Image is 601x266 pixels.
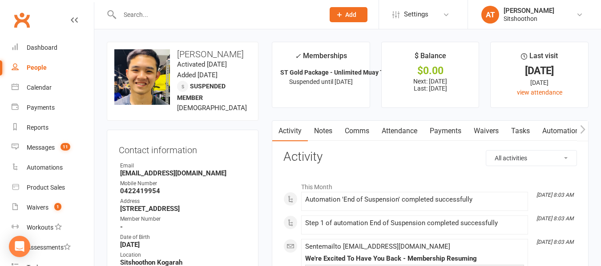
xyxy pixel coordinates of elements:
[305,219,524,227] div: Step 1 of automation End of Suspension completed successfully
[415,50,446,66] div: $ Balance
[339,121,375,141] a: Comms
[27,64,47,71] div: People
[177,104,247,112] span: [DEMOGRAPHIC_DATA]
[120,223,246,231] strong: -
[177,83,226,101] span: Suspended member
[27,184,65,191] div: Product Sales
[11,9,33,31] a: Clubworx
[9,236,30,257] div: Open Intercom Messenger
[424,121,468,141] a: Payments
[120,233,246,242] div: Date of Birth
[330,7,367,22] button: Add
[12,238,94,258] a: Assessments
[536,239,573,245] i: [DATE] 8:03 AM
[120,205,246,213] strong: [STREET_ADDRESS]
[375,121,424,141] a: Attendance
[12,38,94,58] a: Dashboard
[120,215,246,223] div: Member Number
[499,66,580,75] div: [DATE]
[280,69,393,76] strong: ST Gold Package - Unlimited Muay Thai
[117,8,318,21] input: Search...
[27,164,63,171] div: Automations
[481,6,499,24] div: AT
[521,50,558,66] div: Last visit
[27,44,57,51] div: Dashboard
[120,187,246,195] strong: 0422419954
[177,60,227,68] time: Activated [DATE]
[120,251,246,259] div: Location
[505,121,536,141] a: Tasks
[504,7,554,15] div: [PERSON_NAME]
[114,49,170,105] img: image1704924764.png
[27,244,71,251] div: Assessments
[305,242,450,250] span: Sent email to [EMAIL_ADDRESS][DOMAIN_NAME]
[27,104,55,111] div: Payments
[12,118,94,138] a: Reports
[12,138,94,158] a: Messages 11
[120,162,246,170] div: Email
[120,241,246,249] strong: [DATE]
[12,198,94,218] a: Waivers 1
[120,197,246,206] div: Address
[289,78,353,85] span: Suspended until [DATE]
[536,121,589,141] a: Automations
[61,143,70,151] span: 11
[390,78,471,92] p: Next: [DATE] Last: [DATE]
[27,224,53,231] div: Workouts
[177,71,218,79] time: Added [DATE]
[54,203,61,210] span: 1
[27,144,55,151] div: Messages
[295,52,301,60] i: ✓
[499,78,580,87] div: [DATE]
[390,66,471,75] div: $0.00
[12,218,94,238] a: Workouts
[12,58,94,78] a: People
[468,121,505,141] a: Waivers
[114,49,251,59] h3: [PERSON_NAME]
[27,124,48,131] div: Reports
[305,255,524,262] div: We're Excited To Have You Back - Membership Resuming
[517,89,562,96] a: view attendance
[283,150,577,164] h3: Activity
[119,142,246,155] h3: Contact information
[27,84,52,91] div: Calendar
[12,178,94,198] a: Product Sales
[305,196,524,203] div: Automation 'End of Suspension' completed successfully
[536,215,573,222] i: [DATE] 8:03 AM
[295,50,347,67] div: Memberships
[272,121,308,141] a: Activity
[120,179,246,188] div: Mobile Number
[12,98,94,118] a: Payments
[12,158,94,178] a: Automations
[283,178,577,192] li: This Month
[345,11,356,18] span: Add
[504,15,554,23] div: Sitshoothon
[27,204,48,211] div: Waivers
[12,78,94,98] a: Calendar
[120,169,246,177] strong: [EMAIL_ADDRESS][DOMAIN_NAME]
[404,4,428,24] span: Settings
[308,121,339,141] a: Notes
[536,192,573,198] i: [DATE] 8:03 AM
